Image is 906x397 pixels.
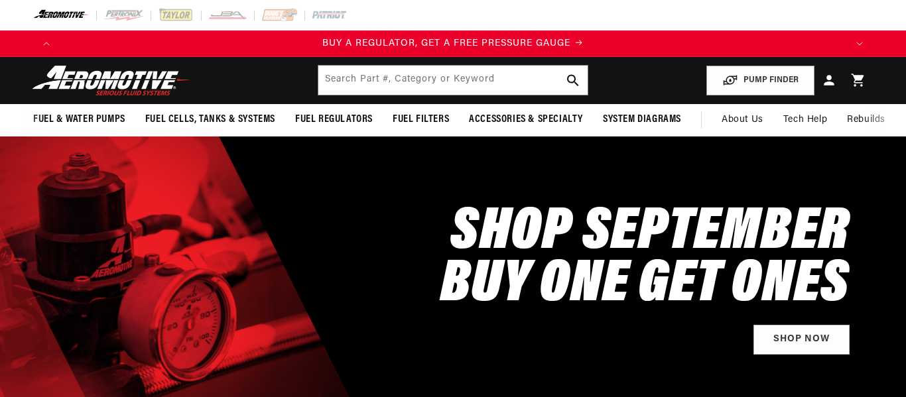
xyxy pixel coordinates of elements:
button: Translation missing: en.sections.announcements.next_announcement [846,30,873,57]
button: Translation missing: en.sections.announcements.previous_announcement [33,30,60,57]
button: PUMP FINDER [706,66,814,95]
span: About Us [722,115,763,125]
span: BUY A REGULATOR, GET A FREE PRESSURE GAUGE [322,38,570,48]
div: 1 of 4 [60,36,846,51]
button: search button [558,66,588,95]
summary: Rebuilds [837,104,895,136]
span: Fuel Cells, Tanks & Systems [145,113,275,127]
h2: SHOP SEPTEMBER BUY ONE GET ONES [440,207,850,312]
span: Accessories & Specialty [469,113,583,127]
span: Fuel & Water Pumps [33,113,125,127]
summary: System Diagrams [593,104,691,135]
a: BUY A REGULATOR, GET A FREE PRESSURE GAUGE [60,36,846,51]
span: System Diagrams [603,113,681,127]
summary: Fuel Filters [383,104,459,135]
span: Fuel Filters [393,113,449,127]
span: Rebuilds [847,113,885,127]
summary: Accessories & Specialty [459,104,593,135]
input: Search by Part Number, Category or Keyword [318,66,588,95]
summary: Tech Help [773,104,837,136]
div: Announcement [60,36,846,51]
span: Fuel Regulators [295,113,373,127]
summary: Fuel & Water Pumps [23,104,135,135]
summary: Fuel Cells, Tanks & Systems [135,104,285,135]
summary: Fuel Regulators [285,104,383,135]
img: Aeromotive [29,65,194,96]
span: Tech Help [783,113,827,127]
a: About Us [712,104,773,136]
a: Shop Now [753,325,850,355]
